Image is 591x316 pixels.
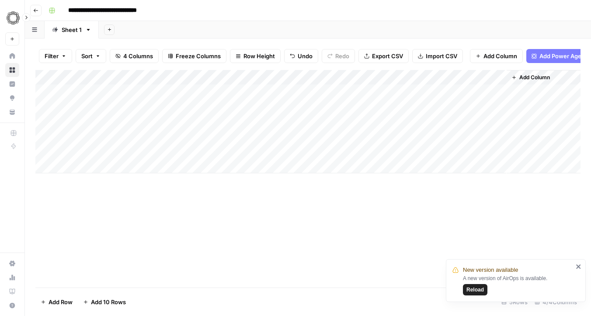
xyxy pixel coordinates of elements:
[110,49,159,63] button: 4 Columns
[463,284,487,295] button: Reload
[5,284,19,298] a: Learning Hub
[78,295,131,309] button: Add 10 Rows
[5,298,19,312] button: Help + Support
[5,91,19,105] a: Opportunities
[508,72,553,83] button: Add Column
[5,7,19,29] button: Workspace: Omniscient
[5,49,19,63] a: Home
[284,49,318,63] button: Undo
[81,52,93,60] span: Sort
[123,52,153,60] span: 4 Columns
[539,52,587,60] span: Add Power Agent
[470,49,523,63] button: Add Column
[372,52,403,60] span: Export CSV
[39,49,72,63] button: Filter
[35,295,78,309] button: Add Row
[498,295,531,309] div: 5 Rows
[49,298,73,306] span: Add Row
[358,49,409,63] button: Export CSV
[322,49,355,63] button: Redo
[463,274,573,295] div: A new version of AirOps is available.
[412,49,463,63] button: Import CSV
[45,52,59,60] span: Filter
[5,10,21,26] img: Omniscient Logo
[162,49,226,63] button: Freeze Columns
[91,298,126,306] span: Add 10 Rows
[483,52,517,60] span: Add Column
[426,52,457,60] span: Import CSV
[519,74,550,81] span: Add Column
[531,295,581,309] div: 4/4 Columns
[576,263,582,270] button: close
[76,49,106,63] button: Sort
[45,21,99,39] a: Sheet 1
[230,49,281,63] button: Row Height
[5,63,19,77] a: Browse
[463,266,518,274] span: New version available
[176,52,221,60] span: Freeze Columns
[5,270,19,284] a: Usage
[243,52,275,60] span: Row Height
[466,286,484,294] span: Reload
[5,77,19,91] a: Insights
[5,105,19,119] a: Your Data
[5,256,19,270] a: Settings
[298,52,313,60] span: Undo
[62,25,82,34] div: Sheet 1
[335,52,349,60] span: Redo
